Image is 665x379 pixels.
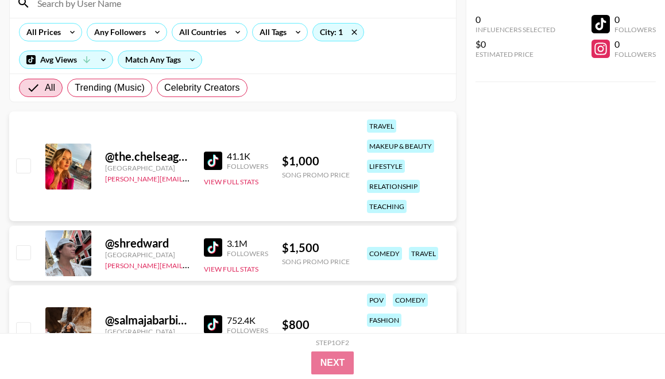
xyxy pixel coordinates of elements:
[475,38,555,50] div: $0
[475,50,555,59] div: Estimated Price
[105,259,275,270] a: [PERSON_NAME][EMAIL_ADDRESS][DOMAIN_NAME]
[105,149,190,164] div: @ the.chelseagriffin
[105,313,190,327] div: @ salmajabarbique
[608,322,651,365] iframe: Drift Widget Chat Controller
[164,81,240,95] span: Celebrity Creators
[105,172,275,183] a: [PERSON_NAME][EMAIL_ADDRESS][DOMAIN_NAME]
[367,140,434,153] div: makeup & beauty
[282,171,350,179] div: Song Promo Price
[409,247,438,260] div: travel
[105,327,190,336] div: [GEOGRAPHIC_DATA]
[20,24,63,41] div: All Prices
[227,249,268,258] div: Followers
[614,50,656,59] div: Followers
[227,150,268,162] div: 41.1K
[227,238,268,249] div: 3.1M
[204,265,258,273] button: View Full Stats
[367,119,396,133] div: travel
[227,162,268,171] div: Followers
[367,180,420,193] div: relationship
[367,293,386,307] div: pov
[282,257,350,266] div: Song Promo Price
[87,24,148,41] div: Any Followers
[367,314,401,327] div: fashion
[45,81,55,95] span: All
[367,247,402,260] div: comedy
[614,38,656,50] div: 0
[227,315,268,326] div: 752.4K
[311,351,354,374] button: Next
[313,24,364,41] div: City: 1
[614,14,656,25] div: 0
[204,152,222,170] img: TikTok
[105,164,190,172] div: [GEOGRAPHIC_DATA]
[118,51,202,68] div: Match Any Tags
[172,24,229,41] div: All Countries
[282,154,350,168] div: $ 1,000
[204,238,222,257] img: TikTok
[282,241,350,255] div: $ 1,500
[282,318,350,332] div: $ 800
[367,160,405,173] div: lifestyle
[393,293,428,307] div: comedy
[204,315,222,334] img: TikTok
[20,51,113,68] div: Avg Views
[105,236,190,250] div: @ shredward
[614,25,656,34] div: Followers
[75,81,145,95] span: Trending (Music)
[475,14,555,25] div: 0
[253,24,289,41] div: All Tags
[367,200,407,213] div: teaching
[105,250,190,259] div: [GEOGRAPHIC_DATA]
[316,338,349,347] div: Step 1 of 2
[204,177,258,186] button: View Full Stats
[475,25,555,34] div: Influencers Selected
[227,326,268,335] div: Followers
